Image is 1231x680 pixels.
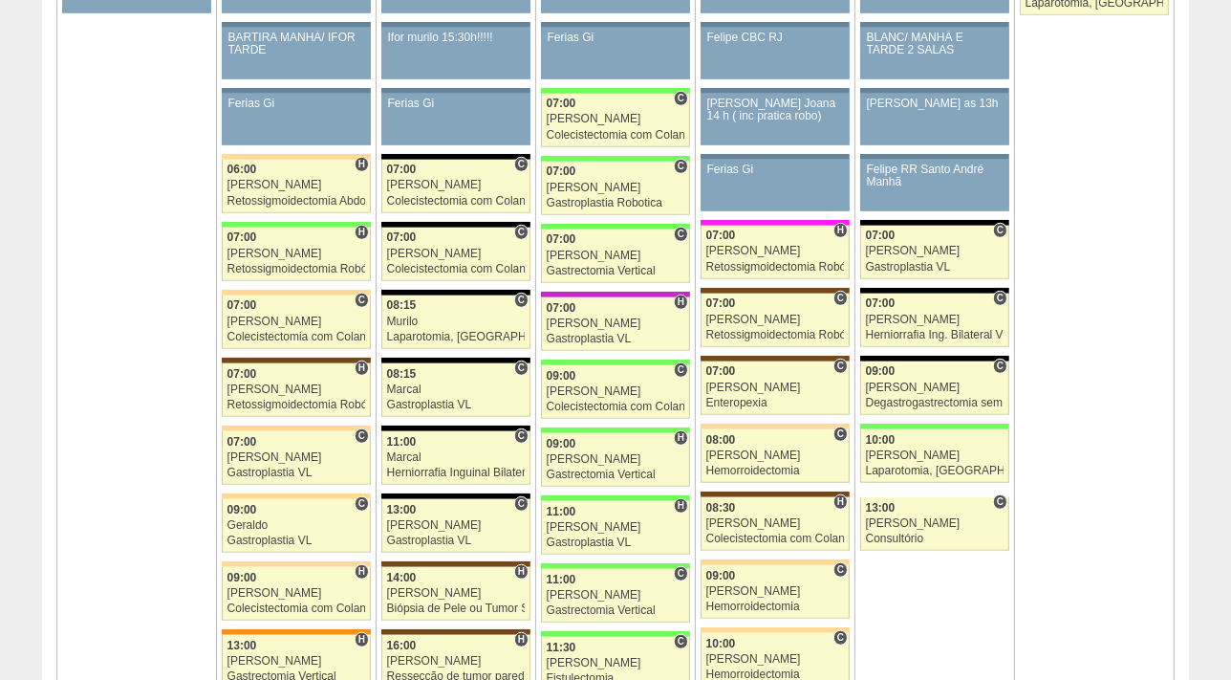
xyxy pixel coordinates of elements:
div: Key: Aviso [701,22,850,28]
span: Consultório [514,293,529,308]
span: 07:00 [387,163,417,176]
span: Consultório [674,91,688,106]
div: Key: Santa Joana [701,492,850,497]
div: Colecistectomia com Colangiografia VL [387,263,526,275]
div: [PERSON_NAME] as 13h [867,98,1004,110]
a: C 07:00 [PERSON_NAME] Colecistectomia com Colangiografia VL [381,228,530,281]
div: Key: Aviso [381,88,530,94]
span: 07:00 [227,298,257,312]
a: C 07:00 [PERSON_NAME] Colecistectomia com Colangiografia VL [541,94,690,147]
div: Key: Bartira [701,559,850,565]
span: 07:00 [706,229,736,242]
div: Key: Brasil [541,224,690,230]
div: [PERSON_NAME] [706,585,845,598]
a: 10:00 [PERSON_NAME] Laparotomia, [GEOGRAPHIC_DATA], Drenagem, Bridas VL [860,429,1009,483]
div: Key: Aviso [860,22,1009,28]
span: 07:00 [866,296,896,310]
span: 07:00 [706,296,736,310]
span: 09:00 [547,437,576,450]
span: 06:00 [227,163,257,176]
span: 08:30 [706,501,736,515]
a: Ferias Gi [541,28,690,79]
span: Hospital [355,361,369,376]
a: C 13:00 [PERSON_NAME] Consultório [860,497,1009,551]
div: [PERSON_NAME] [866,450,1004,462]
a: C 08:15 Marcal Gastroplastia VL [381,363,530,417]
a: C 09:00 [PERSON_NAME] Hemorroidectomia [701,565,850,619]
div: Key: Santa Joana [701,356,850,362]
span: Hospital [355,157,369,172]
span: Consultório [993,291,1007,306]
span: 09:00 [227,503,257,516]
span: 10:00 [866,433,896,447]
div: Key: Bartira [222,290,371,296]
a: Ferias Gi [701,160,850,211]
div: Key: Brasil [860,424,1009,429]
span: 07:00 [706,364,736,378]
span: Hospital [674,295,688,310]
span: Consultório [355,293,369,308]
span: Consultório [993,223,1007,238]
div: Gastrectomia Vertical [547,265,685,277]
a: C 13:00 [PERSON_NAME] Gastroplastia VL [381,499,530,553]
div: Ferias Gi [548,32,684,44]
div: Key: Maria Braido [541,292,690,297]
div: Gastroplastia VL [547,333,685,345]
div: [PERSON_NAME] [387,179,526,191]
span: Consultório [833,359,848,374]
a: H 07:00 [PERSON_NAME] Retossigmoidectomia Robótica [222,228,371,281]
span: Consultório [833,291,848,306]
span: 08:15 [387,298,417,312]
div: Biópsia de Pele ou Tumor Superficial [387,603,526,615]
a: Ferias Gi [381,94,530,145]
a: H 14:00 [PERSON_NAME] Biópsia de Pele ou Tumor Superficial [381,567,530,621]
div: Key: Bartira [222,154,371,160]
div: [PERSON_NAME] [387,587,526,600]
div: Gastroplastia VL [387,535,526,547]
div: Enteropexia [706,397,845,409]
div: Key: Santa Joana [381,629,530,635]
span: Consultório [355,428,369,444]
a: H 09:00 [PERSON_NAME] Colecistectomia com Colangiografia VL [222,567,371,621]
span: 11:00 [547,505,576,518]
div: Key: Blanc [381,494,530,499]
span: Consultório [514,225,529,240]
div: Herniorrafia Inguinal Bilateral [387,467,526,479]
a: H 07:00 [PERSON_NAME] Gastroplastia VL [541,297,690,351]
div: Colecistectomia com Colangiografia VL [387,195,526,208]
div: [PERSON_NAME] Joana 14 h ( inc pratica robo) [707,98,844,122]
span: Consultório [514,428,529,444]
div: Ifor murilo 15:30h!!!!! [388,32,525,44]
span: Consultório [674,362,688,378]
span: Consultório [674,227,688,242]
span: Consultório [674,159,688,174]
a: [PERSON_NAME] as 13h [860,94,1009,145]
div: Key: Blanc [860,220,1009,226]
div: Degastrogastrectomia sem vago [866,397,1004,409]
div: Marcal [387,451,526,464]
div: [PERSON_NAME] [547,113,685,125]
div: Colecistectomia com Colangiografia VL [547,401,685,413]
span: Hospital [833,494,848,510]
div: Key: Brasil [541,156,690,162]
div: Key: Bartira [222,426,371,431]
div: Key: Blanc [860,356,1009,362]
div: Herniorrafia Ing. Bilateral VL [866,329,1004,341]
div: Gastroplastia VL [227,467,366,479]
span: 08:15 [387,367,417,381]
div: Key: Aviso [381,22,530,28]
div: Key: Aviso [222,88,371,94]
a: C 07:00 [PERSON_NAME] Colecistectomia com Colangiografia VL [222,296,371,349]
div: Marcal [387,384,526,396]
span: 07:00 [547,301,576,315]
span: Hospital [514,564,529,580]
div: Key: Pro Matre [701,220,850,226]
div: Laparotomia, [GEOGRAPHIC_DATA], Drenagem, Bridas VL [866,465,1004,477]
div: Gastroplastia VL [227,535,366,547]
a: BLANC/ MANHÃ E TARDE 2 SALAS [860,28,1009,79]
div: Key: Blanc [381,426,530,431]
div: Colecistectomia com Colangiografia VL [706,533,845,545]
div: [PERSON_NAME] [227,179,366,191]
div: [PERSON_NAME] [547,589,685,602]
a: C 07:00 [PERSON_NAME] Gastroplastia Robotica [541,162,690,215]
